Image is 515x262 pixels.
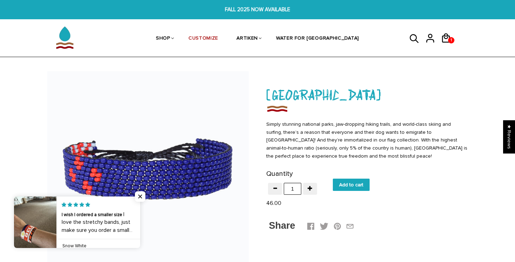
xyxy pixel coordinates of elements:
label: Quantity [266,168,293,180]
span: 1 [449,35,454,45]
a: 1 [441,46,456,47]
a: SHOP [156,20,170,57]
div: Click to open Judge.me floating reviews tab [503,120,515,153]
a: CUSTOMIZE [188,20,218,57]
span: Share [269,220,295,231]
img: New Zealand [266,104,288,113]
a: ARTIKEN [236,20,258,57]
h1: [GEOGRAPHIC_DATA] [266,85,468,104]
div: Simply stunning national parks, jaw-dropping hiking trails, and world-class skiing and surfing, t... [266,120,468,160]
a: WATER FOR [GEOGRAPHIC_DATA] [276,20,359,57]
span: FALL 2025 NOW AVAILABLE [159,6,356,14]
input: Add to cart [333,179,370,191]
span: 46.00 [266,200,281,207]
span: Close popup widget [135,191,145,202]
